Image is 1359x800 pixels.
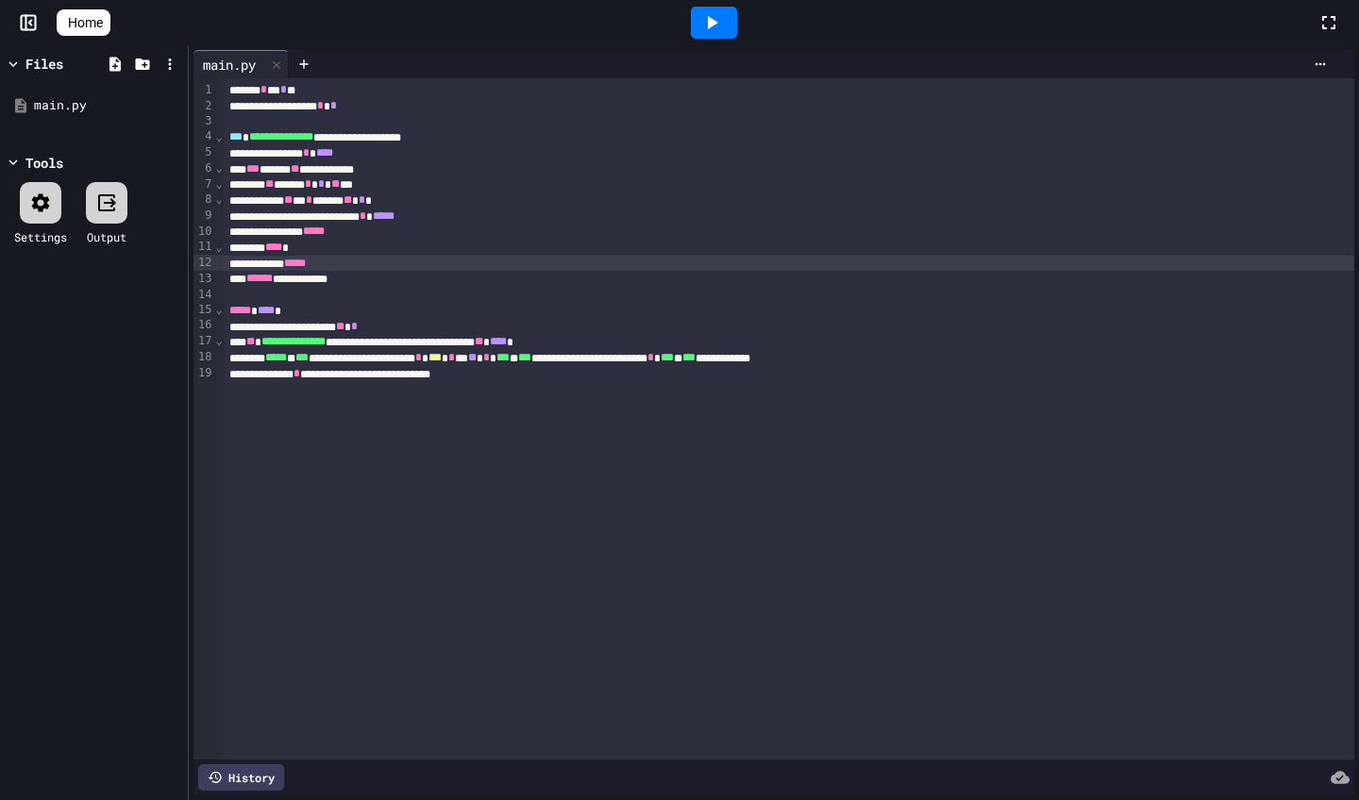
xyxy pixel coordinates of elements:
span: Fold line [214,241,223,254]
div: 5 [193,144,214,160]
div: Files [25,54,63,74]
span: Home [68,13,103,32]
div: 1 [193,82,214,98]
span: Fold line [214,161,223,175]
div: 13 [193,271,214,287]
span: Fold line [214,303,223,316]
div: 12 [193,255,214,271]
div: 2 [193,98,214,114]
div: main.py [193,50,289,78]
div: 19 [193,365,214,381]
div: 15 [193,302,214,318]
div: main.py [34,96,181,115]
div: 4 [193,128,214,144]
div: 10 [193,224,214,240]
span: Fold line [214,177,223,191]
div: 9 [193,208,214,224]
div: main.py [193,55,265,75]
div: 7 [193,176,214,192]
div: 16 [193,317,214,333]
div: 14 [193,287,214,302]
div: 18 [193,349,214,365]
div: History [198,764,284,791]
span: Fold line [214,192,223,206]
div: 6 [193,160,214,176]
div: Tools [25,153,63,173]
div: Output [87,228,126,245]
span: Fold line [214,334,223,347]
div: 17 [193,333,214,349]
div: 3 [193,113,214,128]
div: 11 [193,239,214,255]
div: Settings [14,228,67,245]
div: 8 [193,192,214,208]
a: Home [57,9,110,36]
span: Fold line [214,130,223,143]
